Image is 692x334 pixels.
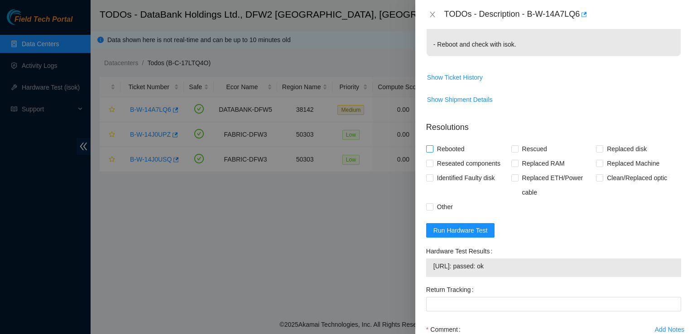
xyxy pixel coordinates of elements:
span: Run Hardware Test [433,225,488,235]
button: Show Ticket History [427,70,483,85]
button: Close [426,10,439,19]
button: Show Shipment Details [427,92,493,107]
input: Return Tracking [426,297,681,311]
span: Identified Faulty disk [433,171,499,185]
button: Run Hardware Test [426,223,495,238]
label: Hardware Test Results [426,244,496,258]
span: Reseated components [433,156,504,171]
span: Rescued [519,142,551,156]
span: Rebooted [433,142,468,156]
label: Return Tracking [426,282,477,297]
span: Show Shipment Details [427,95,493,105]
div: Add Notes [655,326,684,333]
span: Show Ticket History [427,72,483,82]
span: close [429,11,436,18]
span: Replaced Machine [603,156,663,171]
div: TODOs - Description - B-W-14A7LQ6 [444,7,681,22]
span: Replaced ETH/Power cable [519,171,596,200]
span: Replaced RAM [519,156,568,171]
span: Other [433,200,457,214]
p: Resolutions [426,114,681,134]
span: Clean/Replaced optic [603,171,671,185]
span: Replaced disk [603,142,650,156]
span: [URL]: passed: ok [433,261,674,271]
